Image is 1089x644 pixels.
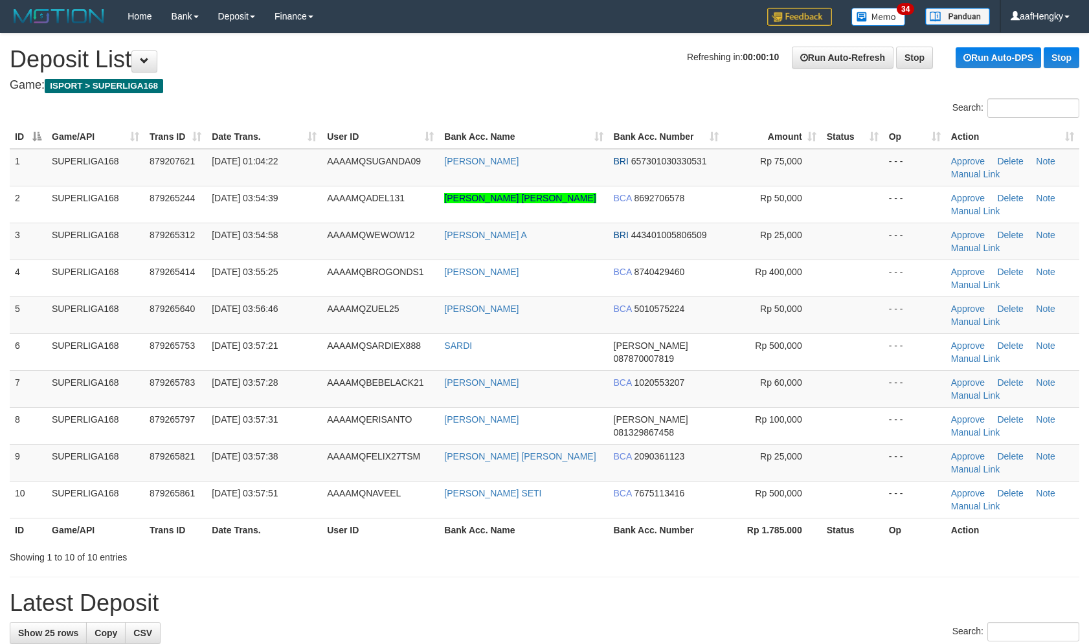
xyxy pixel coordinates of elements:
[125,622,161,644] a: CSV
[150,414,195,425] span: 879265797
[322,125,439,149] th: User ID: activate to sort column ascending
[444,193,596,203] a: [PERSON_NAME] [PERSON_NAME]
[212,340,278,351] span: [DATE] 03:57:21
[631,230,707,240] span: Copy 443401005806509 to clipboard
[951,316,1000,327] a: Manual Link
[212,377,278,388] span: [DATE] 03:57:28
[925,8,990,25] img: panduan.png
[951,427,1000,438] a: Manual Link
[47,186,144,223] td: SUPERLIGA168
[47,333,144,370] td: SUPERLIGA168
[150,230,195,240] span: 879265312
[439,518,608,542] th: Bank Acc. Name
[212,230,278,240] span: [DATE] 03:54:58
[212,267,278,277] span: [DATE] 03:55:25
[1036,156,1055,166] a: Note
[792,47,893,69] a: Run Auto-Refresh
[951,451,985,461] a: Approve
[10,125,47,149] th: ID: activate to sort column descending
[439,125,608,149] th: Bank Acc. Name: activate to sort column ascending
[634,304,684,314] span: Copy 5010575224 to clipboard
[951,464,1000,474] a: Manual Link
[634,377,684,388] span: Copy 1020553207 to clipboard
[1036,414,1055,425] a: Note
[614,353,674,364] span: Copy 087870007819 to clipboard
[444,488,541,498] a: [PERSON_NAME] SETI
[822,125,884,149] th: Status: activate to sort column ascending
[951,414,985,425] a: Approve
[743,52,779,62] strong: 00:00:10
[150,488,195,498] span: 879265861
[144,518,207,542] th: Trans ID
[997,377,1023,388] a: Delete
[760,304,802,314] span: Rp 50,000
[760,451,802,461] span: Rp 25,000
[150,156,195,166] span: 879207621
[884,186,946,223] td: - - -
[47,518,144,542] th: Game/API
[884,333,946,370] td: - - -
[755,267,802,277] span: Rp 400,000
[951,304,985,314] a: Approve
[150,193,195,203] span: 879265244
[755,340,802,351] span: Rp 500,000
[327,230,414,240] span: AAAAMQWEWOW12
[47,260,144,296] td: SUPERLIGA168
[10,333,47,370] td: 6
[884,149,946,186] td: - - -
[755,414,802,425] span: Rp 100,000
[327,488,401,498] span: AAAAMQNAVEEL
[444,377,519,388] a: [PERSON_NAME]
[884,296,946,333] td: - - -
[951,280,1000,290] a: Manual Link
[951,340,985,351] a: Approve
[951,243,1000,253] a: Manual Link
[10,47,1079,72] h1: Deposit List
[884,370,946,407] td: - - -
[951,267,985,277] a: Approve
[10,370,47,407] td: 7
[150,340,195,351] span: 879265753
[634,488,684,498] span: Copy 7675113416 to clipboard
[884,125,946,149] th: Op: activate to sort column ascending
[10,590,1079,616] h1: Latest Deposit
[614,267,632,277] span: BCA
[444,267,519,277] a: [PERSON_NAME]
[47,149,144,186] td: SUPERLIGA168
[951,206,1000,216] a: Manual Link
[1044,47,1079,68] a: Stop
[687,52,779,62] span: Refreshing in:
[755,488,802,498] span: Rp 500,000
[634,193,684,203] span: Copy 8692706578 to clipboard
[207,125,322,149] th: Date Trans.: activate to sort column ascending
[10,622,87,644] a: Show 25 rows
[951,390,1000,401] a: Manual Link
[952,622,1079,641] label: Search:
[724,125,822,149] th: Amount: activate to sort column ascending
[1036,488,1055,498] a: Note
[95,628,117,638] span: Copy
[1036,267,1055,277] a: Note
[884,444,946,481] td: - - -
[444,230,527,240] a: [PERSON_NAME] A
[946,125,1079,149] th: Action: activate to sort column ascending
[47,223,144,260] td: SUPERLIGA168
[10,546,444,564] div: Showing 1 to 10 of 10 entries
[10,296,47,333] td: 5
[951,377,985,388] a: Approve
[327,156,421,166] span: AAAAMQSUGANDA09
[150,267,195,277] span: 879265414
[956,47,1041,68] a: Run Auto-DPS
[614,451,632,461] span: BCA
[997,193,1023,203] a: Delete
[884,407,946,444] td: - - -
[10,518,47,542] th: ID
[1036,451,1055,461] a: Note
[47,407,144,444] td: SUPERLIGA168
[212,304,278,314] span: [DATE] 03:56:46
[212,488,278,498] span: [DATE] 03:57:51
[327,340,421,351] span: AAAAMQSARDIEX888
[212,193,278,203] span: [DATE] 03:54:39
[10,260,47,296] td: 4
[444,156,519,166] a: [PERSON_NAME]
